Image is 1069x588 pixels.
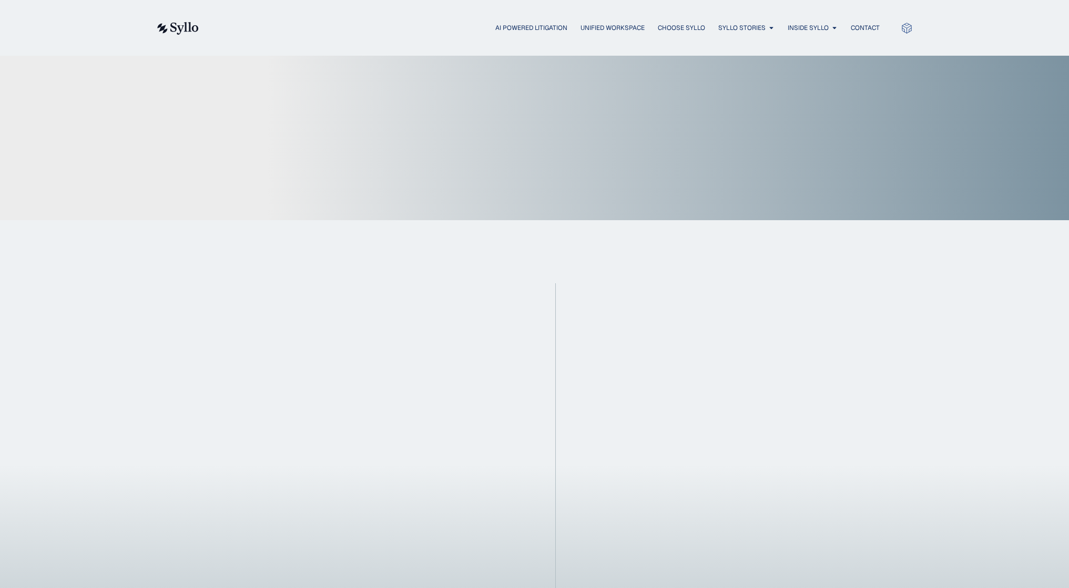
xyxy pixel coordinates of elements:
img: syllo [156,22,199,35]
a: Syllo Stories [718,23,766,33]
div: Menu Toggle [220,23,880,33]
nav: Menu [220,23,880,33]
a: Choose Syllo [658,23,705,33]
a: Contact [851,23,880,33]
a: AI Powered Litigation [495,23,567,33]
a: Inside Syllo [788,23,829,33]
a: Unified Workspace [581,23,645,33]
